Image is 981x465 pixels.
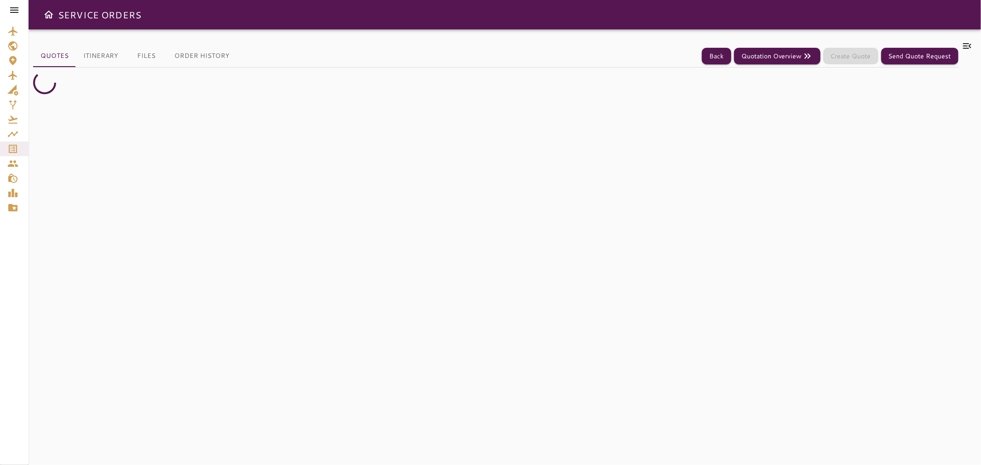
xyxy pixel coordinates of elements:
button: Order History [167,45,237,67]
button: Open drawer [40,6,58,24]
h6: SERVICE ORDERS [58,7,141,22]
button: Itinerary [76,45,126,67]
button: Files [126,45,167,67]
button: Back [702,48,731,65]
button: Quotes [33,45,76,67]
button: Send Quote Request [881,48,958,65]
button: Quotation Overview [734,48,820,65]
div: basic tabs example [33,45,237,67]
